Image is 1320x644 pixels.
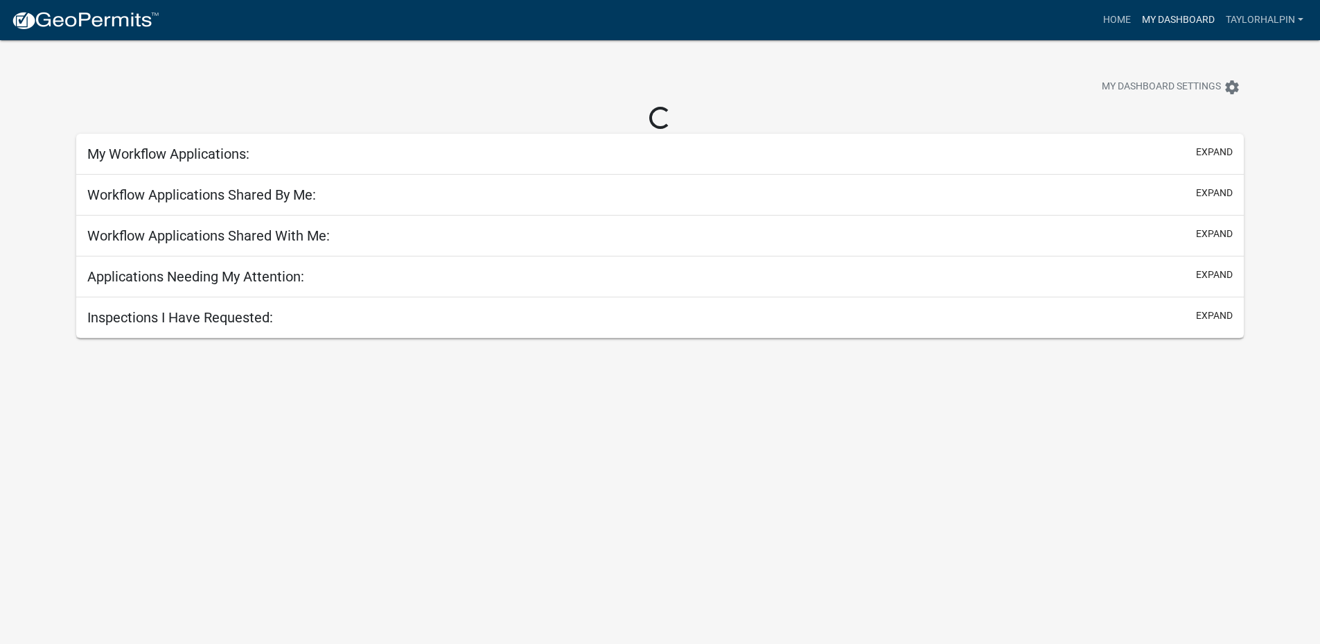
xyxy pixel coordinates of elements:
span: My Dashboard Settings [1102,79,1221,96]
button: expand [1196,308,1233,323]
h5: My Workflow Applications: [87,146,249,162]
button: expand [1196,145,1233,159]
h5: Workflow Applications Shared By Me: [87,186,316,203]
h5: Applications Needing My Attention: [87,268,304,285]
a: taylorhalpin [1220,7,1309,33]
a: Home [1098,7,1136,33]
i: settings [1224,79,1240,96]
h5: Workflow Applications Shared With Me: [87,227,330,244]
button: My Dashboard Settingssettings [1091,73,1251,101]
a: My Dashboard [1136,7,1220,33]
button: expand [1196,268,1233,282]
h5: Inspections I Have Requested: [87,309,273,326]
button: expand [1196,186,1233,200]
button: expand [1196,227,1233,241]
